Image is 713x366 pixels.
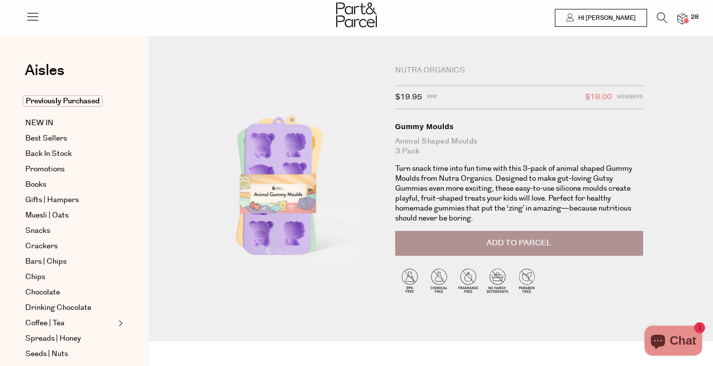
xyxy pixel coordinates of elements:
img: P_P-ICONS-Live_Bec_V11_Paraben_Free.svg [512,266,541,295]
span: Best Sellers [25,133,67,145]
span: Bars | Chips [25,256,66,268]
button: Expand/Collapse Coffee | Tea [116,317,123,329]
a: NEW IN [25,117,116,129]
p: Turn snack time into fun time with this 3-pack of animal shaped Gummy Moulds from Nutra Organics.... [395,164,643,223]
img: P_P-ICONS-Live_Bec_V11_BPA_Free.svg [395,266,424,295]
a: Seeds | Nuts [25,348,116,360]
a: Back In Stock [25,148,116,160]
a: Drinking Chocolate [25,302,116,314]
a: Crackers [25,240,116,252]
a: Chocolate [25,287,116,298]
span: Promotions [25,163,64,175]
span: Gifts | Hampers [25,194,79,206]
span: Drinking Chocolate [25,302,91,314]
a: 28 [677,13,687,24]
span: Coffee | Tea [25,317,64,329]
span: 28 [688,13,701,22]
img: P_P-ICONS-Live_Bec_V11_Chemical_Free.svg [424,266,454,295]
span: Snacks [25,225,50,237]
span: Crackers [25,240,58,252]
a: Books [25,179,116,191]
span: Books [25,179,46,191]
span: NEW IN [25,117,54,129]
span: Members [617,91,643,104]
span: Hi [PERSON_NAME] [576,14,636,22]
a: Aisles [25,63,64,88]
div: Nutra Organics [395,66,643,75]
a: Bars | Chips [25,256,116,268]
span: Chips [25,271,45,283]
div: Animal Shaped Moulds 3 Pack [395,137,643,156]
div: Gummy Moulds [395,122,643,132]
img: Part&Parcel [336,2,377,27]
span: Back In Stock [25,148,72,160]
img: P_P-ICONS-Live_Bec_V11_No_Harsh_Detergents.svg [483,266,512,295]
span: Add to Parcel [486,237,551,249]
span: Spreads | Honey [25,333,81,345]
span: $18.00 [585,91,612,104]
button: Add to Parcel [395,231,643,256]
a: Gifts | Hampers [25,194,116,206]
img: P_P-ICONS-Live_Bec_V11_Fragrance_Free.svg [454,266,483,295]
a: Spreads | Honey [25,333,116,345]
span: Seeds | Nuts [25,348,68,360]
a: Muesli | Oats [25,210,116,221]
img: Gummy Moulds [178,66,380,304]
a: Snacks [25,225,116,237]
span: Previously Purchased [23,95,103,107]
inbox-online-store-chat: Shopify online store chat [642,326,705,358]
span: Muesli | Oats [25,210,68,221]
span: Chocolate [25,287,60,298]
a: Previously Purchased [25,95,116,107]
span: $19.95 [395,91,422,104]
span: RRP [427,91,437,104]
a: Coffee | Tea [25,317,116,329]
a: Best Sellers [25,133,116,145]
a: Chips [25,271,116,283]
a: Promotions [25,163,116,175]
a: Hi [PERSON_NAME] [555,9,647,27]
span: Aisles [25,60,64,81]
